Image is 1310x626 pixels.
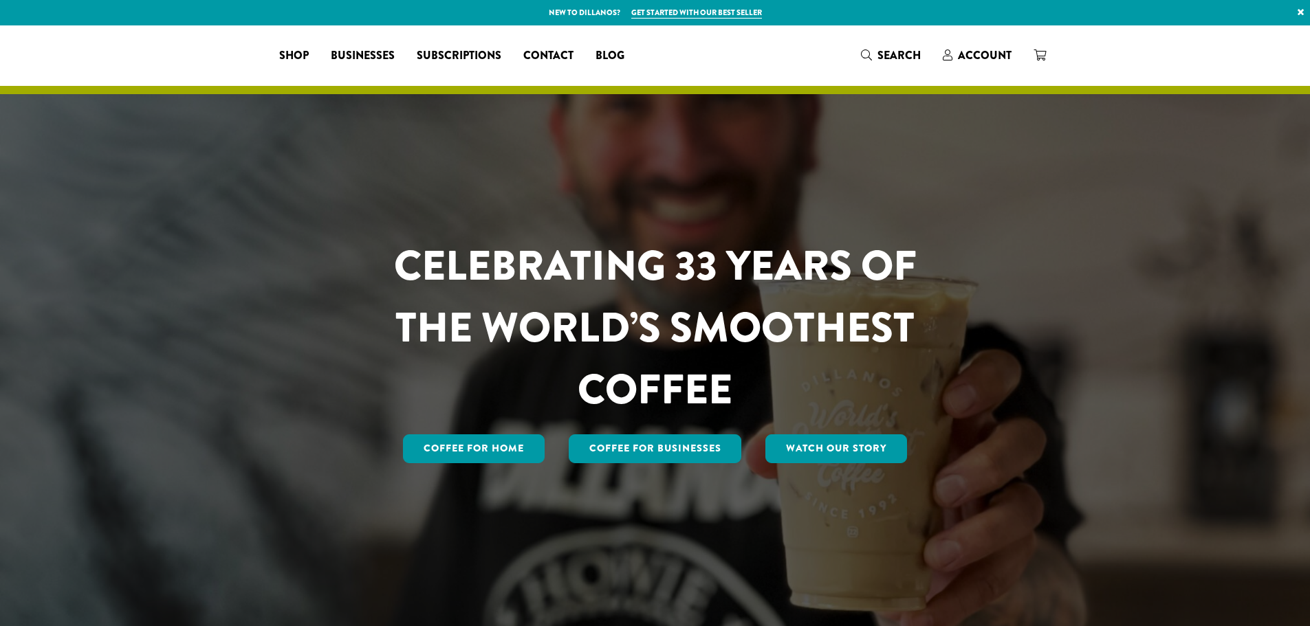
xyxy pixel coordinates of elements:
span: Shop [279,47,309,65]
a: Coffee for Home [403,434,545,463]
span: Account [958,47,1012,63]
a: Shop [268,45,320,67]
span: Blog [596,47,624,65]
span: Contact [523,47,574,65]
span: Search [877,47,921,63]
a: Coffee For Businesses [569,434,742,463]
a: Search [850,44,932,67]
a: Watch Our Story [765,434,907,463]
h1: CELEBRATING 33 YEARS OF THE WORLD’S SMOOTHEST COFFEE [353,235,957,421]
span: Subscriptions [417,47,501,65]
span: Businesses [331,47,395,65]
a: Get started with our best seller [631,7,762,19]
